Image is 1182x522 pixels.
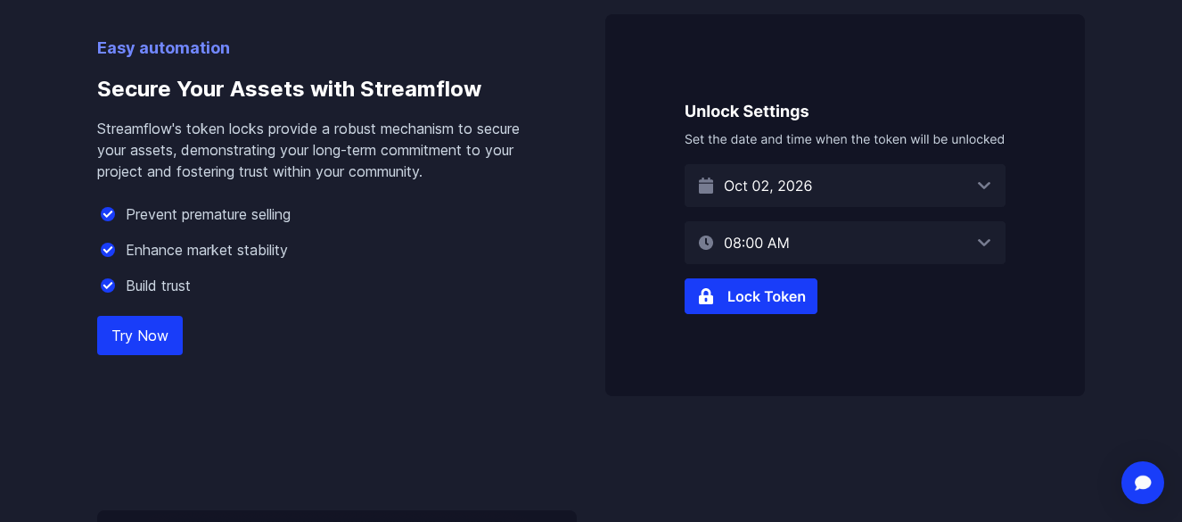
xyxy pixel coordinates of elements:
p: Easy automation [97,36,548,61]
div: Open Intercom Messenger [1121,461,1164,504]
p: Streamflow's token locks provide a robust mechanism to secure your assets, demonstrating your lon... [97,118,548,182]
a: Try Now [97,316,183,355]
p: Prevent premature selling [126,203,291,225]
h3: Secure Your Assets with Streamflow [97,61,548,118]
p: Build trust [126,275,191,296]
p: Enhance market stability [126,239,288,261]
img: Secure Your Assets with Streamflow [605,14,1085,396]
